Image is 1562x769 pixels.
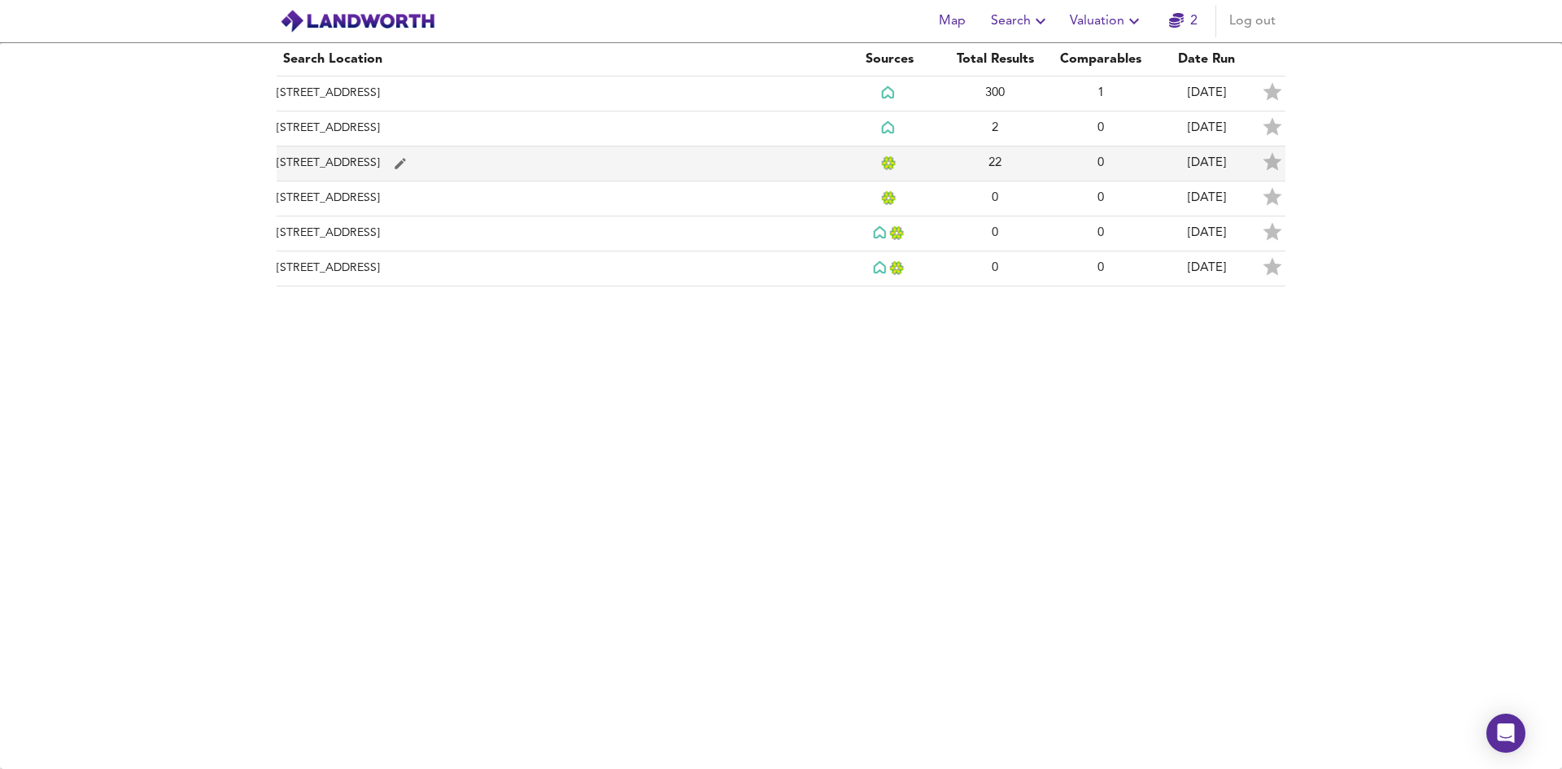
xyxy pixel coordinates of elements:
[843,50,936,69] div: Sources
[277,43,836,76] th: Search Location
[260,43,1302,286] table: simple table
[932,10,971,33] span: Map
[1070,10,1144,33] span: Valuation
[1157,5,1209,37] button: 2
[277,181,836,216] td: [STREET_ADDRESS]
[277,111,836,146] td: [STREET_ADDRESS]
[1154,251,1259,286] td: [DATE]
[1154,181,1259,216] td: [DATE]
[949,50,1041,69] div: Total Results
[1169,10,1198,33] a: 2
[873,225,889,241] img: Rightmove
[1048,111,1154,146] td: 0
[881,191,898,205] img: Land Registry
[889,226,906,240] img: Land Registry
[280,9,435,33] img: logo
[1154,111,1259,146] td: [DATE]
[1048,181,1154,216] td: 0
[1160,50,1253,69] div: Date Run
[1154,146,1259,181] td: [DATE]
[1054,50,1147,69] div: Comparables
[1048,251,1154,286] td: 0
[1154,216,1259,251] td: [DATE]
[1486,714,1525,753] div: Open Intercom Messenger
[881,156,898,170] img: Land Registry
[1048,76,1154,111] td: 1
[942,251,1048,286] td: 0
[277,251,836,286] td: [STREET_ADDRESS]
[942,216,1048,251] td: 0
[942,111,1048,146] td: 2
[1063,5,1150,37] button: Valuation
[881,85,897,101] img: Rightmove
[277,76,836,111] td: [STREET_ADDRESS]
[984,5,1057,37] button: Search
[881,120,897,136] img: Rightmove
[1229,10,1276,33] span: Log out
[1048,146,1154,181] td: 0
[277,146,836,181] td: [STREET_ADDRESS]
[926,5,978,37] button: Map
[991,10,1050,33] span: Search
[277,216,836,251] td: [STREET_ADDRESS]
[942,181,1048,216] td: 0
[942,76,1048,111] td: 300
[889,261,906,275] img: Land Registry
[873,260,889,276] img: Rightmove
[1223,5,1282,37] button: Log out
[942,146,1048,181] td: 22
[1154,76,1259,111] td: [DATE]
[1048,216,1154,251] td: 0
